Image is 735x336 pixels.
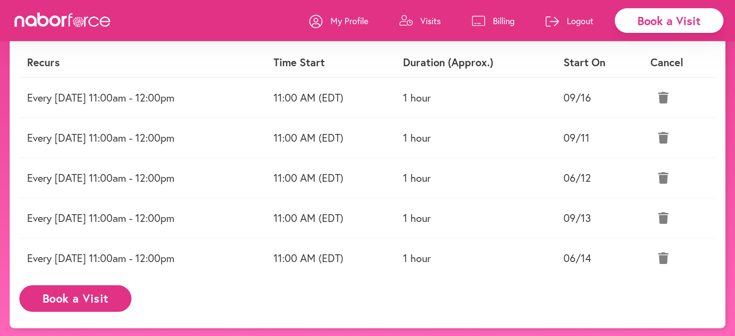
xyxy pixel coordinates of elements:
[19,285,131,312] button: Book a Visit
[420,15,441,27] p: Visits
[555,238,642,278] td: 06/14
[395,48,555,77] th: Duration (Approx.)
[331,15,368,27] p: My Profile
[555,198,642,238] td: 09/13
[615,8,723,33] div: Book a Visit
[266,117,395,158] td: 11:00 AM (EDT)
[395,117,555,158] td: 1 hour
[19,117,266,158] td: Every [DATE] 11:00am - 12:00pm
[555,158,642,198] td: 06/12
[266,48,395,77] th: Time Start
[19,198,266,238] td: Every [DATE] 11:00am - 12:00pm
[395,158,555,198] td: 1 hour
[395,198,555,238] td: 1 hour
[546,6,593,35] a: Logout
[19,238,266,278] td: Every [DATE] 11:00am - 12:00pm
[555,117,642,158] td: 09/11
[19,48,266,77] th: Recurs
[266,198,395,238] td: 11:00 AM (EDT)
[266,238,395,278] td: 11:00 AM (EDT)
[266,158,395,198] td: 11:00 AM (EDT)
[567,15,593,27] p: Logout
[19,77,266,118] td: Every [DATE] 11:00am - 12:00pm
[19,158,266,198] td: Every [DATE] 11:00am - 12:00pm
[555,48,642,77] th: Start On
[472,6,515,35] a: Billing
[19,292,131,302] a: Book a Visit
[266,77,395,118] td: 11:00 AM (EDT)
[399,6,441,35] a: Visits
[493,15,515,27] p: Billing
[643,48,716,77] th: Cancel
[309,6,368,35] a: My Profile
[555,77,642,118] td: 09/16
[395,77,555,118] td: 1 hour
[395,238,555,278] td: 1 hour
